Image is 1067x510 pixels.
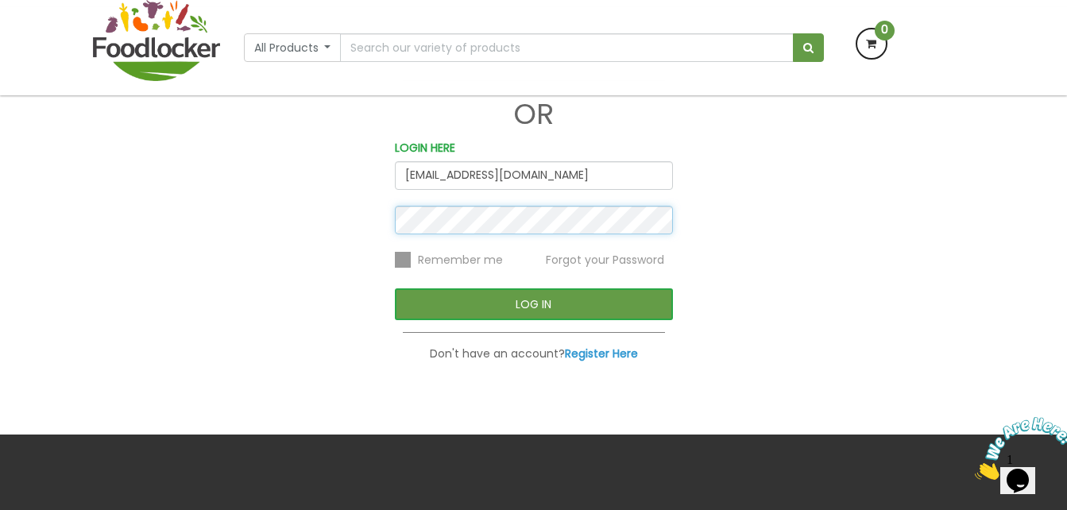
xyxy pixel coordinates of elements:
span: 1 [6,6,13,20]
p: Don't have an account? [395,345,673,363]
label: LOGIN HERE [395,139,455,157]
a: Forgot your Password [546,251,664,267]
span: Remember me [418,251,503,267]
iframe: chat widget [968,411,1067,486]
h1: OR [395,99,673,130]
input: Email [395,161,673,190]
span: 0 [875,21,895,41]
a: Register Here [565,346,638,361]
input: Search our variety of products [340,33,793,62]
img: Chat attention grabber [6,6,105,69]
button: LOG IN [395,288,673,320]
button: All Products [244,33,342,62]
